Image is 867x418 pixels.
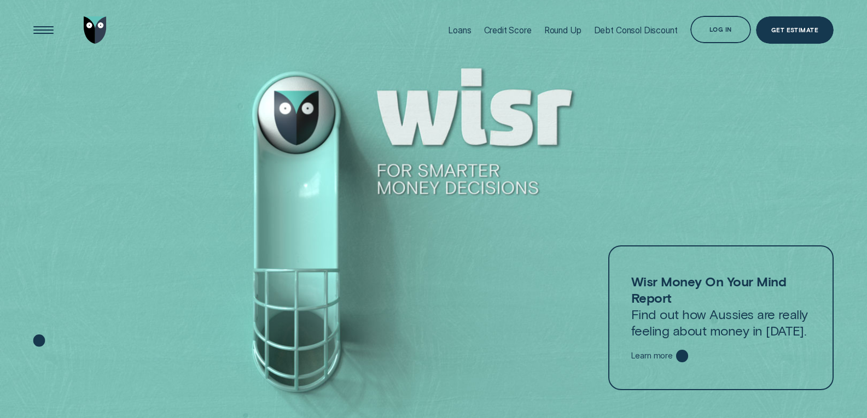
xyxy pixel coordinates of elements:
div: Credit Score [484,25,532,36]
span: Learn more [631,351,673,361]
a: Get Estimate [756,16,834,44]
div: Debt Consol Discount [594,25,678,36]
p: Find out how Aussies are really feeling about money in [DATE]. [631,273,811,339]
div: Loans [448,25,471,36]
strong: Wisr Money On Your Mind Report [631,273,787,305]
img: Wisr [84,16,107,44]
button: Log in [690,16,751,43]
a: Wisr Money On Your Mind ReportFind out how Aussies are really feeling about money in [DATE].Learn... [608,245,834,390]
button: Open Menu [30,16,57,44]
div: Round Up [544,25,581,36]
